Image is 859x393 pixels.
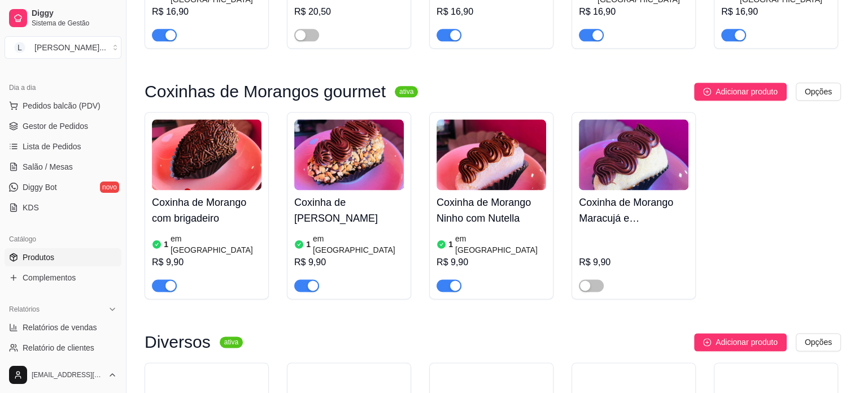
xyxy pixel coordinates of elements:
[32,8,117,19] span: Diggy
[294,5,404,19] div: R$ 20,50
[5,5,121,32] a: DiggySistema de Gestão
[23,120,88,132] span: Gestor de Pedidos
[796,333,841,351] button: Opções
[23,252,54,263] span: Produtos
[220,336,243,348] sup: ativa
[23,182,57,193] span: Diggy Bot
[5,269,121,287] a: Complementos
[313,233,404,256] article: em [GEOGRAPHIC_DATA]
[145,85,386,98] h3: Coxinhas de Morangos gourmet
[5,230,121,248] div: Catálogo
[5,137,121,156] a: Lista de Pedidos
[9,305,40,314] span: Relatórios
[23,322,97,333] span: Relatórios de vendas
[796,83,841,101] button: Opções
[437,256,546,269] div: R$ 9,90
[5,198,121,217] a: KDS
[579,256,688,269] div: R$ 9,90
[703,338,711,346] span: plus-circle
[5,158,121,176] a: Salão / Mesas
[5,318,121,336] a: Relatórios de vendas
[395,86,418,97] sup: ativa
[23,202,39,213] span: KDS
[455,233,546,256] article: em [GEOGRAPHIC_DATA]
[579,5,688,19] div: R$ 16,90
[34,42,106,53] div: [PERSON_NAME] ...
[5,97,121,115] button: Pedidos balcão (PDV)
[171,233,261,256] article: em [GEOGRAPHIC_DATA]
[437,5,546,19] div: R$ 16,90
[294,256,404,269] div: R$ 9,90
[164,239,168,250] article: 1
[5,361,121,388] button: [EMAIL_ADDRESS][DOMAIN_NAME]
[23,161,73,172] span: Salão / Mesas
[152,5,261,19] div: R$ 16,90
[5,79,121,97] div: Dia a dia
[694,333,787,351] button: Adicionar produto
[14,42,25,53] span: L
[294,119,404,190] img: product-image
[152,119,261,190] img: product-image
[579,119,688,190] img: product-image
[716,336,778,348] span: Adicionar produto
[32,19,117,28] span: Sistema de Gestão
[145,335,211,349] h3: Diversos
[152,195,261,226] h4: Coxinha de Morango com brigadeiro
[5,248,121,266] a: Produtos
[716,85,778,98] span: Adicionar produto
[294,195,404,226] h4: Coxinha de [PERSON_NAME]
[23,141,81,152] span: Lista de Pedidos
[437,195,546,226] h4: Coxinha de Morango Ninho com Nutella
[721,5,831,19] div: R$ 16,90
[703,88,711,96] span: plus-circle
[5,36,121,59] button: Select a team
[437,119,546,190] img: product-image
[152,256,261,269] div: R$ 9,90
[23,342,94,353] span: Relatório de clientes
[23,100,101,111] span: Pedidos balcão (PDV)
[5,117,121,135] a: Gestor de Pedidos
[805,85,832,98] span: Opções
[448,239,453,250] article: 1
[32,370,103,379] span: [EMAIL_ADDRESS][DOMAIN_NAME]
[5,178,121,196] a: Diggy Botnovo
[5,339,121,357] a: Relatório de clientes
[805,336,832,348] span: Opções
[694,83,787,101] button: Adicionar produto
[306,239,311,250] article: 1
[23,272,76,283] span: Complementos
[579,195,688,226] h4: Coxinha de Morango Maracujá e [PERSON_NAME]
